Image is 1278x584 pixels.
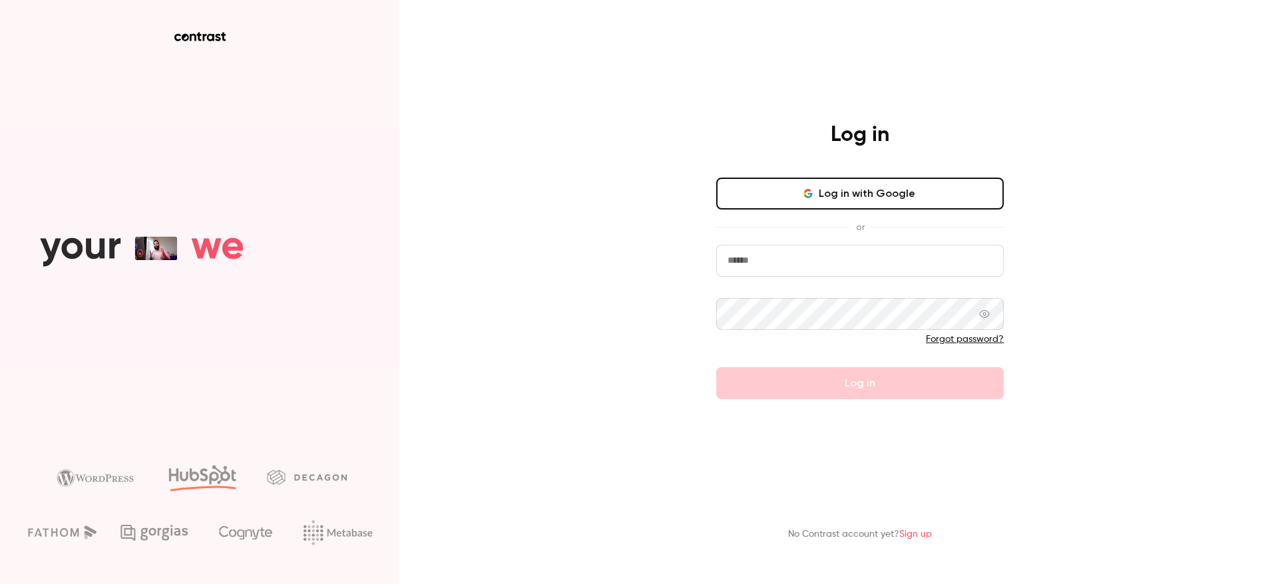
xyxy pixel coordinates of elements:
[788,527,932,541] p: No Contrast account yet?
[267,470,347,484] img: decagon
[716,178,1004,210] button: Log in with Google
[899,529,932,539] a: Sign up
[831,122,889,148] h4: Log in
[849,220,871,234] span: or
[926,335,1004,344] a: Forgot password?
